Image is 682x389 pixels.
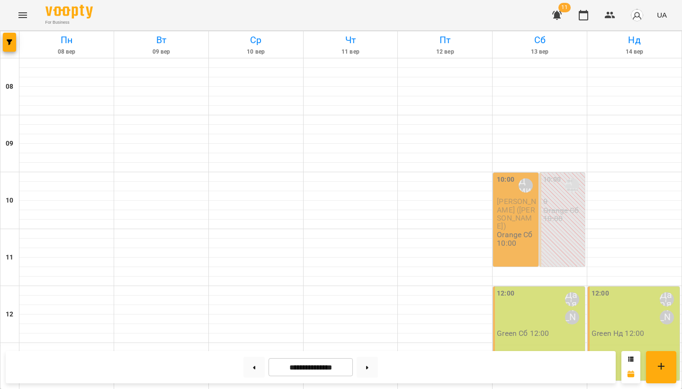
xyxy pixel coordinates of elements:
[660,310,674,324] div: Максим
[399,33,491,47] h6: Пт
[653,6,671,24] button: UA
[558,3,571,12] span: 11
[305,47,396,56] h6: 11 вер
[6,309,13,320] h6: 12
[6,195,13,206] h6: 10
[497,288,514,299] label: 12:00
[6,252,13,263] h6: 11
[6,82,13,92] h6: 08
[116,33,207,47] h6: Вт
[497,329,549,337] p: Green Сб 12:00
[543,197,583,205] p: 0
[519,178,533,193] div: Скок Дмитро
[630,9,644,22] img: avatar_s.png
[497,231,537,247] p: Orange Сб 10:00
[210,47,302,56] h6: 10 вер
[592,329,644,337] p: Green Нд 12:00
[543,206,583,223] p: Orange Сб 10:00
[305,33,396,47] h6: Чт
[116,47,207,56] h6: 09 вер
[497,197,536,231] span: [PERSON_NAME] ([PERSON_NAME])
[565,310,579,324] div: Максим
[543,175,561,185] label: 10:00
[589,33,680,47] h6: Нд
[494,47,585,56] h6: 13 вер
[6,139,13,149] h6: 09
[21,47,112,56] h6: 08 вер
[210,33,302,47] h6: Ср
[21,33,112,47] h6: Пн
[565,178,579,193] div: Скок Дмитро
[589,47,680,56] h6: 14 вер
[660,292,674,306] div: Дар'я
[497,175,514,185] label: 10:00
[45,19,93,26] span: For Business
[11,4,34,27] button: Menu
[565,292,579,306] div: Дар'я
[657,10,667,20] span: UA
[592,288,609,299] label: 12:00
[399,47,491,56] h6: 12 вер
[494,33,585,47] h6: Сб
[45,5,93,19] img: Voopty Logo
